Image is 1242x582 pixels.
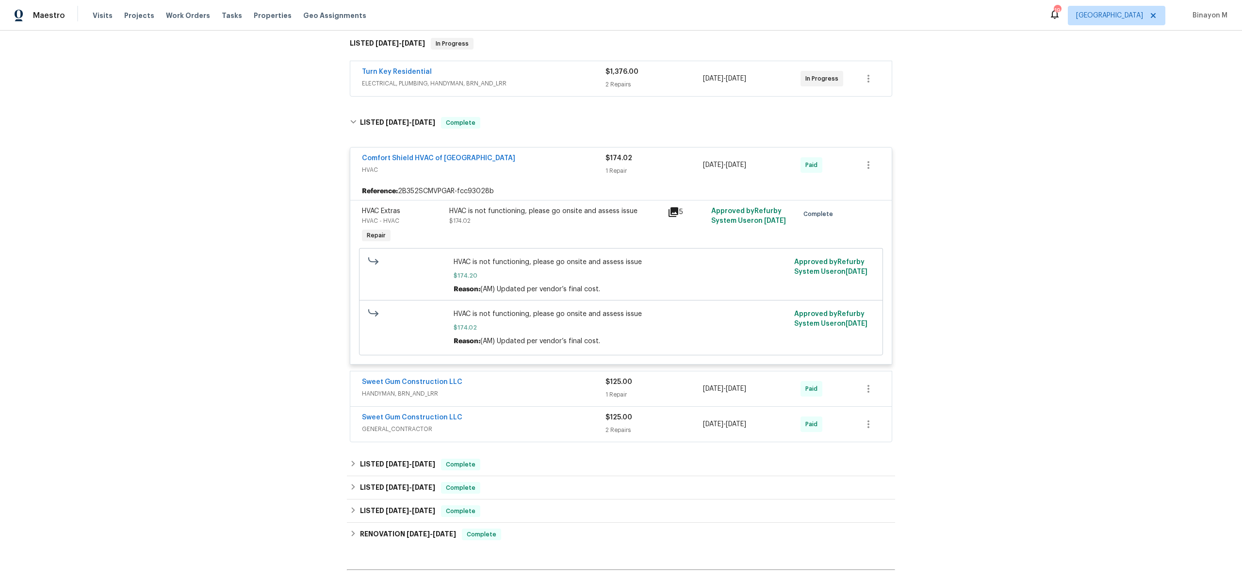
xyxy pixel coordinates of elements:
[764,217,786,224] span: [DATE]
[362,165,605,175] span: HVAC
[454,309,789,319] span: HVAC is not functioning, please go onsite and assess issue
[386,461,435,467] span: -
[376,40,425,47] span: -
[362,186,398,196] b: Reference:
[463,530,500,539] span: Complete
[726,385,746,392] span: [DATE]
[449,218,471,224] span: $174.02
[703,384,746,394] span: -
[480,286,600,293] span: (AM) Updated per vendor’s final cost.
[303,11,366,20] span: Geo Assignments
[407,531,430,537] span: [DATE]
[703,419,746,429] span: -
[376,40,399,47] span: [DATE]
[363,231,390,240] span: Repair
[362,379,462,385] a: Sweet Gum Construction LLC
[726,75,746,82] span: [DATE]
[347,523,895,546] div: RENOVATION [DATE]-[DATE]Complete
[362,389,605,399] span: HANDYMAN, BRN_AND_LRR
[360,505,435,517] h6: LISTED
[703,160,746,170] span: -
[703,421,723,428] span: [DATE]
[433,531,456,537] span: [DATE]
[412,461,435,467] span: [DATE]
[347,476,895,499] div: LISTED [DATE]-[DATE]Complete
[347,28,895,59] div: LISTED [DATE]-[DATE]In Progress
[386,119,409,126] span: [DATE]
[605,379,632,385] span: $125.00
[668,206,705,218] div: 5
[454,286,480,293] span: Reason:
[454,257,789,267] span: HVAC is not functioning, please go onsite and assess issue
[93,11,113,20] span: Visits
[360,482,435,494] h6: LISTED
[360,529,456,540] h6: RENOVATION
[794,259,867,275] span: Approved by Refurby System User on
[412,484,435,491] span: [DATE]
[350,183,892,200] div: 2B352SCMVPGAR-fcc93028b
[254,11,292,20] span: Properties
[480,338,600,345] span: (AM) Updated per vendor’s final cost.
[350,38,425,50] h6: LISTED
[605,80,703,89] div: 2 Repairs
[454,271,789,281] span: $174.20
[347,453,895,476] div: LISTED [DATE]-[DATE]Complete
[362,155,515,162] a: Comfort Shield HVAC of [GEOGRAPHIC_DATA]
[442,118,479,128] span: Complete
[347,499,895,523] div: LISTED [DATE]-[DATE]Complete
[386,119,435,126] span: -
[703,75,723,82] span: [DATE]
[362,79,605,88] span: ELECTRICAL, PLUMBING, HANDYMAN, BRN_AND_LRR
[407,531,456,537] span: -
[605,425,703,435] div: 2 Repairs
[846,268,867,275] span: [DATE]
[386,461,409,467] span: [DATE]
[846,320,867,327] span: [DATE]
[1054,6,1061,16] div: 19
[362,218,399,224] span: HVAC - HVAC
[454,323,789,333] span: $174.02
[442,506,479,516] span: Complete
[711,208,786,224] span: Approved by Refurby System User on
[605,166,703,176] div: 1 Repair
[454,338,480,345] span: Reason:
[124,11,154,20] span: Projects
[805,74,842,83] span: In Progress
[803,209,837,219] span: Complete
[360,117,435,129] h6: LISTED
[386,507,409,514] span: [DATE]
[805,384,821,394] span: Paid
[1076,11,1143,20] span: [GEOGRAPHIC_DATA]
[805,419,821,429] span: Paid
[1189,11,1227,20] span: Binayon M
[703,74,746,83] span: -
[362,424,605,434] span: GENERAL_CONTRACTOR
[360,459,435,470] h6: LISTED
[362,68,432,75] a: Turn Key Residential
[347,107,895,138] div: LISTED [DATE]-[DATE]Complete
[222,12,242,19] span: Tasks
[703,385,723,392] span: [DATE]
[442,460,479,469] span: Complete
[386,484,409,491] span: [DATE]
[386,484,435,491] span: -
[402,40,425,47] span: [DATE]
[605,155,632,162] span: $174.02
[449,206,662,216] div: HVAC is not functioning, please go onsite and assess issue
[794,311,867,327] span: Approved by Refurby System User on
[726,421,746,428] span: [DATE]
[605,390,703,399] div: 1 Repair
[386,507,435,514] span: -
[805,160,821,170] span: Paid
[726,162,746,168] span: [DATE]
[412,507,435,514] span: [DATE]
[432,39,473,49] span: In Progress
[166,11,210,20] span: Work Orders
[362,208,400,215] span: HVAC Extras
[33,11,65,20] span: Maestro
[412,119,435,126] span: [DATE]
[703,162,723,168] span: [DATE]
[605,68,638,75] span: $1,376.00
[605,414,632,421] span: $125.00
[362,414,462,421] a: Sweet Gum Construction LLC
